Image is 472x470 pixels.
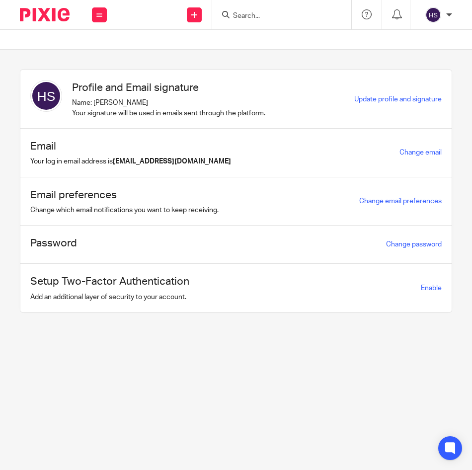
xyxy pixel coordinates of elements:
[421,285,442,292] span: Enable
[30,187,219,203] h1: Email preferences
[232,12,321,21] input: Search
[30,139,231,154] h1: Email
[30,80,62,112] img: svg%3E
[30,157,231,166] p: Your log in email address is
[425,7,441,23] img: svg%3E
[399,149,442,156] a: Change email
[113,158,231,165] b: [EMAIL_ADDRESS][DOMAIN_NAME]
[30,292,189,302] p: Add an additional layer of security to your account.
[20,8,70,21] img: Pixie
[30,235,77,251] h1: Password
[30,205,219,215] p: Change which email notifications you want to keep receiving.
[359,198,442,205] a: Change email preferences
[354,96,442,103] a: Update profile and signature
[72,80,265,95] h1: Profile and Email signature
[72,98,265,118] p: Name: [PERSON_NAME] Your signature will be used in emails sent through the platform.
[386,241,442,248] a: Change password
[30,274,189,289] h1: Setup Two-Factor Authentication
